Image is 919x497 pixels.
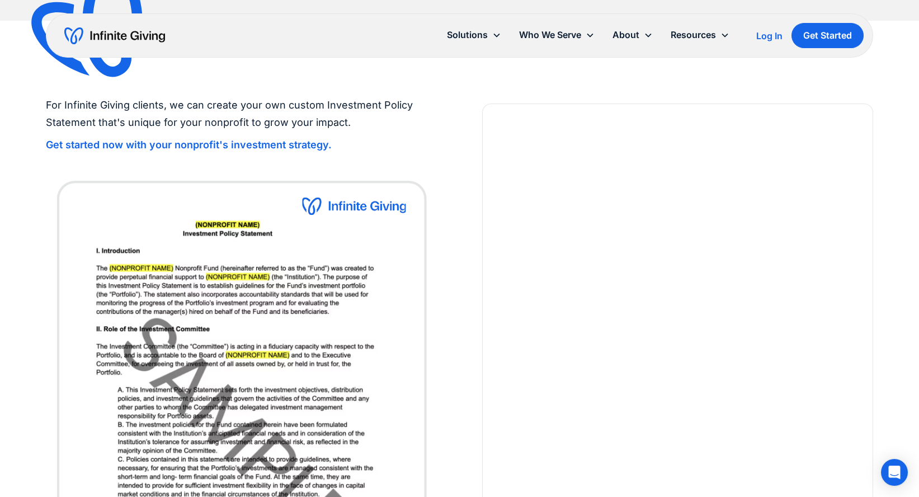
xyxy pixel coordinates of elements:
[604,23,662,47] div: About
[438,23,510,47] div: Solutions
[46,97,437,131] p: For Infinite Giving clients, we can create your own custom Investment Policy Statement that's uni...
[756,31,783,40] div: Log In
[671,27,716,43] div: Resources
[64,27,165,45] a: home
[46,139,332,151] a: Get started now with your nonprofit's investment strategy.
[791,23,864,48] a: Get Started
[447,27,488,43] div: Solutions
[881,459,908,486] div: Open Intercom Messenger
[612,27,639,43] div: About
[519,27,581,43] div: Who We Serve
[756,29,783,43] a: Log In
[510,23,604,47] div: Who We Serve
[662,23,738,47] div: Resources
